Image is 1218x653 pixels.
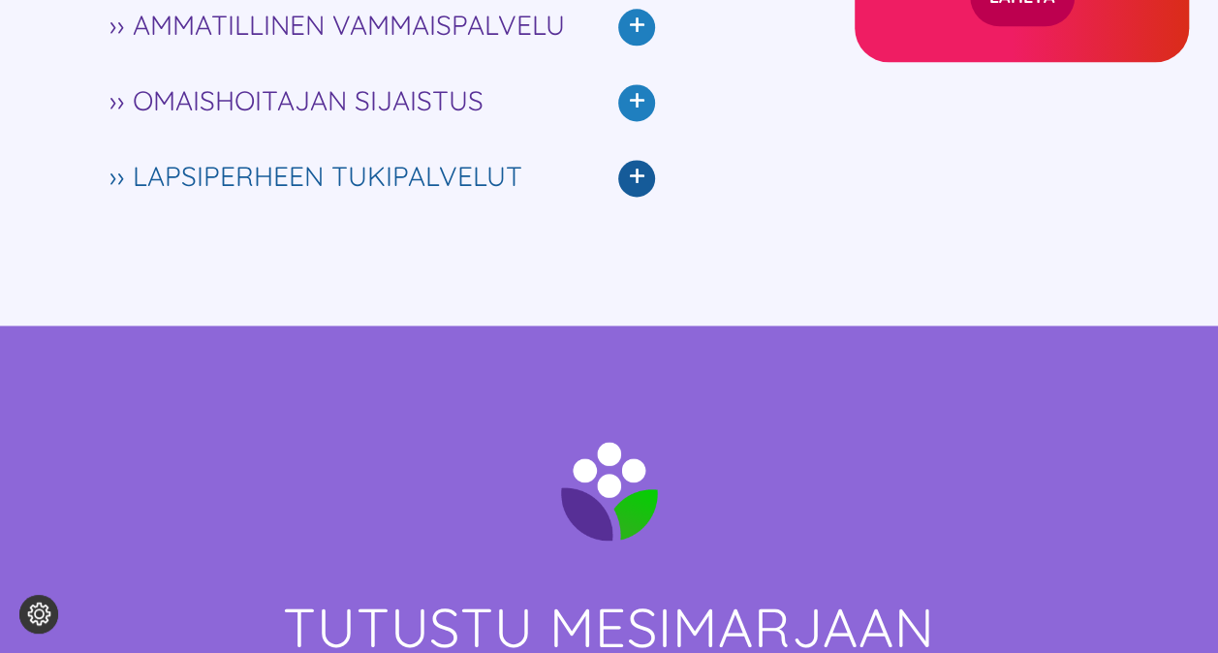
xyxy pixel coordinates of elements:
[109,140,656,216] a: ›› LAPSIPERHEEN TUKIPALVELUT
[109,11,577,40] span: ›› AMMATILLINEN VAMMAISPALVELU
[109,65,656,140] a: ›› OMAISHOITAJAN SIJAISTUS
[19,595,58,634] button: Evästeasetukset
[561,442,658,541] img: mesimarja
[109,86,577,115] span: ›› OMAISHOITAJAN SIJAISTUS
[109,162,577,191] span: ›› LAPSIPERHEEN TUKIPALVELUT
